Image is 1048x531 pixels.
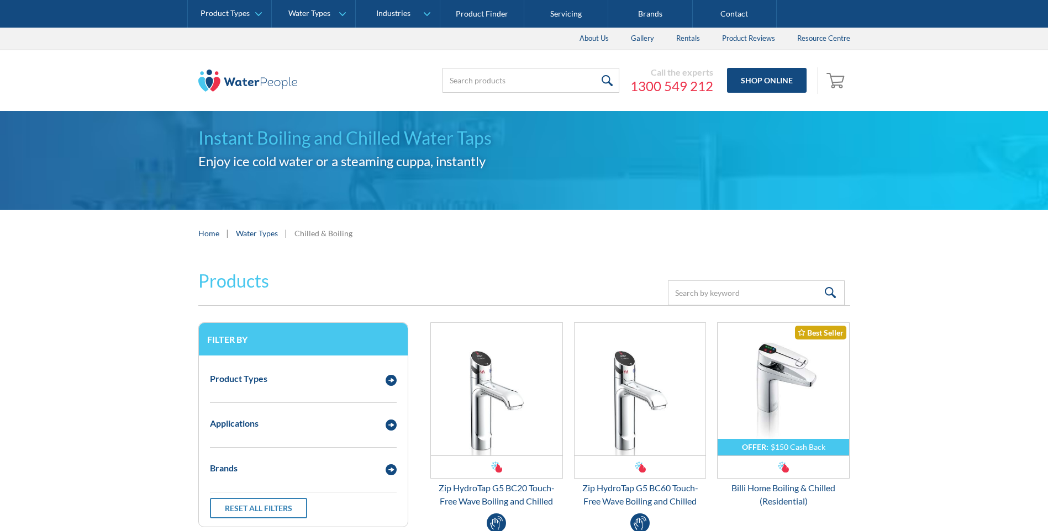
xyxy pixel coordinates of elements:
[718,323,849,455] img: Billi Home Boiling & Chilled (Residential)
[795,326,846,339] div: Best Seller
[668,280,845,305] input: Search by keyword
[210,461,238,475] div: Brands
[630,67,713,78] div: Call the experts
[742,442,768,452] div: OFFER:
[824,67,850,94] a: Open empty cart
[283,226,289,240] div: |
[771,442,825,452] div: $150 Cash Back
[431,323,562,455] img: Zip HydroTap G5 BC20 Touch-Free Wave Boiling and Chilled
[288,9,330,18] div: Water Types
[430,481,563,508] div: Zip HydroTap G5 BC20 Touch-Free Wave Boiling and Chilled
[198,151,850,171] h2: Enjoy ice cold water or a steaming cuppa, instantly
[786,28,861,50] a: Resource Centre
[826,71,847,89] img: shopping cart
[210,498,307,518] a: Reset all filters
[198,268,269,294] h2: Products
[665,28,711,50] a: Rentals
[630,78,713,94] a: 1300 549 212
[225,226,230,240] div: |
[294,227,352,239] div: Chilled & Boiling
[198,227,219,239] a: Home
[198,125,850,151] h1: Instant Boiling and Chilled Water Taps
[575,323,706,455] img: Zip HydroTap G5 BC60 Touch-Free Wave Boiling and Chilled
[574,322,707,508] a: Zip HydroTap G5 BC60 Touch-Free Wave Boiling and ChilledZip HydroTap G5 BC60 Touch-Free Wave Boil...
[717,322,850,508] a: OFFER:$150 Cash BackBilli Home Boiling & Chilled (Residential)Best SellerBilli Home Boiling & Chi...
[568,28,620,50] a: About Us
[210,372,267,385] div: Product Types
[938,476,1048,531] iframe: podium webchat widget bubble
[711,28,786,50] a: Product Reviews
[198,70,298,92] img: The Water People
[376,9,410,18] div: Industries
[620,28,665,50] a: Gallery
[201,9,250,18] div: Product Types
[430,322,563,508] a: Zip HydroTap G5 BC20 Touch-Free Wave Boiling and ChilledZip HydroTap G5 BC20 Touch-Free Wave Boil...
[574,481,707,508] div: Zip HydroTap G5 BC60 Touch-Free Wave Boiling and Chilled
[727,68,807,93] a: Shop Online
[236,227,278,239] a: Water Types
[717,481,850,508] div: Billi Home Boiling & Chilled (Residential)
[210,417,259,430] div: Applications
[443,68,619,93] input: Search products
[207,334,399,344] h3: Filter by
